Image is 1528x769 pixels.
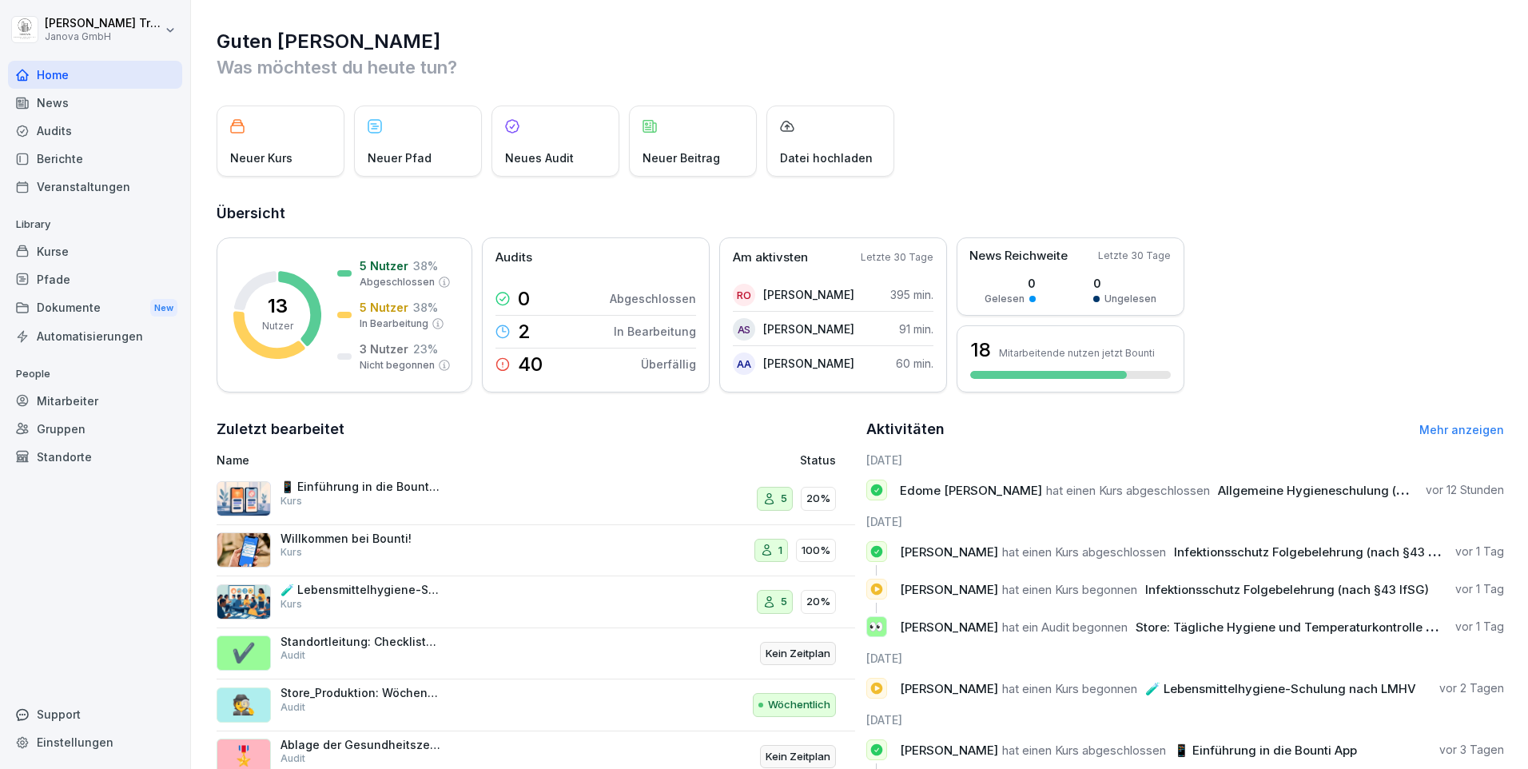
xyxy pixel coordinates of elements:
p: [PERSON_NAME] [763,355,854,372]
div: Dokumente [8,293,182,323]
p: [PERSON_NAME] [763,286,854,303]
p: Store_Produktion: Wöchentliche Kontrolle auf Schädlinge [281,686,440,700]
p: Datei hochladen [780,149,873,166]
p: 40 [518,355,543,374]
a: 📱 Einführung in die Bounti AppKurs520% [217,473,855,525]
p: Wöchentlich [768,697,830,713]
span: hat einen Kurs begonnen [1002,681,1137,696]
p: 1 [778,543,782,559]
p: Status [800,452,836,468]
p: 20% [806,594,830,610]
p: Standortleitung: Checkliste 3.5.2 Store [281,635,440,649]
p: Willkommen bei Bounti! [281,532,440,546]
h1: Guten [PERSON_NAME] [217,29,1504,54]
p: People [8,361,182,387]
p: 60 min. [896,355,933,372]
p: Was möchtest du heute tun? [217,54,1504,80]
p: Janova GmbH [45,31,161,42]
h3: 18 [970,337,991,364]
span: hat einen Kurs abgeschlossen [1002,544,1166,560]
p: 5 Nutzer [360,257,408,274]
p: 0 [1093,275,1156,292]
div: Ro [733,284,755,306]
span: [PERSON_NAME] [900,620,998,635]
span: Infektionsschutz Folgebelehrung (nach §43 IfSG) [1145,582,1429,597]
a: DokumenteNew [8,293,182,323]
p: 🧪 Lebensmittelhygiene-Schulung nach LMHV [281,583,440,597]
a: ✔️Standortleitung: Checkliste 3.5.2 StoreAuditKein Zeitplan [217,628,855,680]
a: Home [8,61,182,89]
span: [PERSON_NAME] [900,544,998,560]
span: 📱 Einführung in die Bounti App [1174,743,1357,758]
p: Audit [281,751,305,766]
p: Überfällig [641,356,696,373]
p: 20% [806,491,830,507]
p: 13 [268,297,288,316]
p: Kein Zeitplan [766,646,830,662]
span: hat ein Audit begonnen [1002,620,1128,635]
h2: Zuletzt bearbeitet [217,418,855,440]
p: Audit [281,700,305,715]
p: 395 min. [890,286,933,303]
p: Neuer Beitrag [643,149,720,166]
p: Am aktivsten [733,249,808,267]
span: hat einen Kurs abgeschlossen [1046,483,1210,498]
img: mi2x1uq9fytfd6tyw03v56b3.png [217,481,271,516]
p: Neues Audit [505,149,574,166]
p: 5 [781,491,787,507]
h2: Übersicht [217,202,1504,225]
p: Kein Zeitplan [766,749,830,765]
div: AS [733,318,755,341]
p: In Bearbeitung [360,317,428,331]
p: 👀 [869,616,884,638]
p: Name [217,452,616,468]
a: Kurse [8,237,182,265]
div: AA [733,353,755,375]
p: vor 12 Stunden [1426,482,1504,498]
p: 0 [518,289,530,309]
p: Ungelesen [1104,292,1156,306]
span: [PERSON_NAME] [900,681,998,696]
p: Neuer Kurs [230,149,292,166]
a: Mitarbeiter [8,387,182,415]
span: hat einen Kurs begonnen [1002,582,1137,597]
a: Einstellungen [8,728,182,756]
p: 2 [518,322,531,341]
p: 91 min. [899,321,933,337]
p: [PERSON_NAME] [763,321,854,337]
a: Automatisierungen [8,322,182,350]
span: Store: Tägliche Hygiene und Temperaturkontrolle bis 12.00 Mittag [1136,620,1518,635]
h6: [DATE] [866,711,1505,728]
p: vor 1 Tag [1455,581,1504,597]
p: 0 [985,275,1036,292]
a: Audits [8,117,182,145]
a: Berichte [8,145,182,173]
p: Gelesen [985,292,1025,306]
p: News Reichweite [969,247,1068,265]
span: Infektionsschutz Folgebelehrung (nach §43 IfSG) [1174,544,1458,560]
p: In Bearbeitung [614,323,696,340]
h2: Aktivitäten [866,418,945,440]
p: 5 [781,594,787,610]
span: 🧪 Lebensmittelhygiene-Schulung nach LMHV [1145,681,1416,696]
a: 🧪 Lebensmittelhygiene-Schulung nach LMHVKurs520% [217,576,855,628]
a: News [8,89,182,117]
p: vor 2 Tagen [1439,680,1504,696]
p: Kurs [281,494,302,508]
a: Willkommen bei Bounti!Kurs1100% [217,525,855,577]
p: Neuer Pfad [368,149,432,166]
div: Veranstaltungen [8,173,182,201]
p: 3 Nutzer [360,341,408,357]
p: 38 % [413,299,438,316]
span: [PERSON_NAME] [900,743,998,758]
h6: [DATE] [866,452,1505,468]
p: Letzte 30 Tage [861,250,933,265]
h6: [DATE] [866,650,1505,667]
img: h7jpezukfv8pwd1f3ia36uzh.png [217,584,271,620]
p: 🕵️ [232,691,256,719]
